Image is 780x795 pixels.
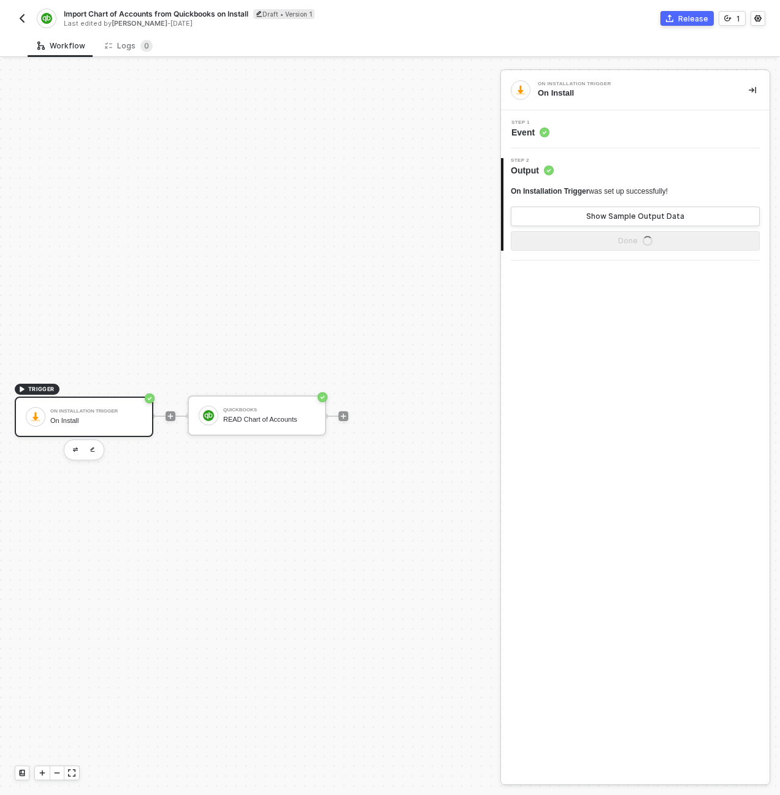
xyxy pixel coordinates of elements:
[145,394,155,403] span: icon-success-page
[167,413,174,420] span: icon-play
[90,447,95,452] img: edit-cred
[73,447,78,452] img: edit-cred
[749,86,756,94] span: icon-collapse-right
[511,186,668,197] div: was set up successfully!
[30,411,41,422] img: icon
[28,384,55,394] span: TRIGGER
[203,410,214,421] img: icon
[511,120,549,125] span: Step 1
[666,15,673,22] span: icon-commerce
[253,9,315,19] div: Draft • Version 1
[538,88,729,99] div: On Install
[511,207,760,226] button: Show Sample Output Data
[18,386,26,393] span: icon-play
[515,85,526,96] img: integration-icon
[724,15,732,22] span: icon-versioning
[39,769,46,777] span: icon-play
[754,15,762,22] span: icon-settings
[85,443,100,457] button: edit-cred
[511,126,549,139] span: Event
[340,413,347,420] span: icon-play
[64,9,248,19] span: Import Chart of Accounts from Quickbooks on Install
[538,82,722,86] div: On Installation Trigger
[68,443,83,457] button: edit-cred
[660,11,714,26] button: Release
[223,416,315,424] div: READ Chart of Accounts
[15,11,29,26] button: back
[511,231,760,251] button: Doneicon-loader
[64,19,389,28] div: Last edited by - [DATE]
[736,13,740,24] div: 1
[256,10,262,17] span: icon-edit
[50,409,142,414] div: On Installation Trigger
[719,11,746,26] button: 1
[112,19,167,28] span: [PERSON_NAME]
[586,211,684,221] div: Show Sample Output Data
[53,769,61,777] span: icon-minus
[105,40,153,52] div: Logs
[511,158,554,163] span: Step 2
[37,41,85,51] div: Workflow
[501,158,770,251] div: Step 2Output On Installation Triggerwas set up successfully!Show Sample Output DataDoneicon-loader
[501,120,770,139] div: Step 1Event
[678,13,708,24] div: Release
[68,769,75,777] span: icon-expand
[50,417,142,425] div: On Install
[223,408,315,413] div: QuickBooks
[140,40,153,52] sup: 0
[318,392,327,402] span: icon-success-page
[511,187,589,196] span: On Installation Trigger
[17,13,27,23] img: back
[511,164,554,177] span: Output
[41,13,52,24] img: integration-icon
